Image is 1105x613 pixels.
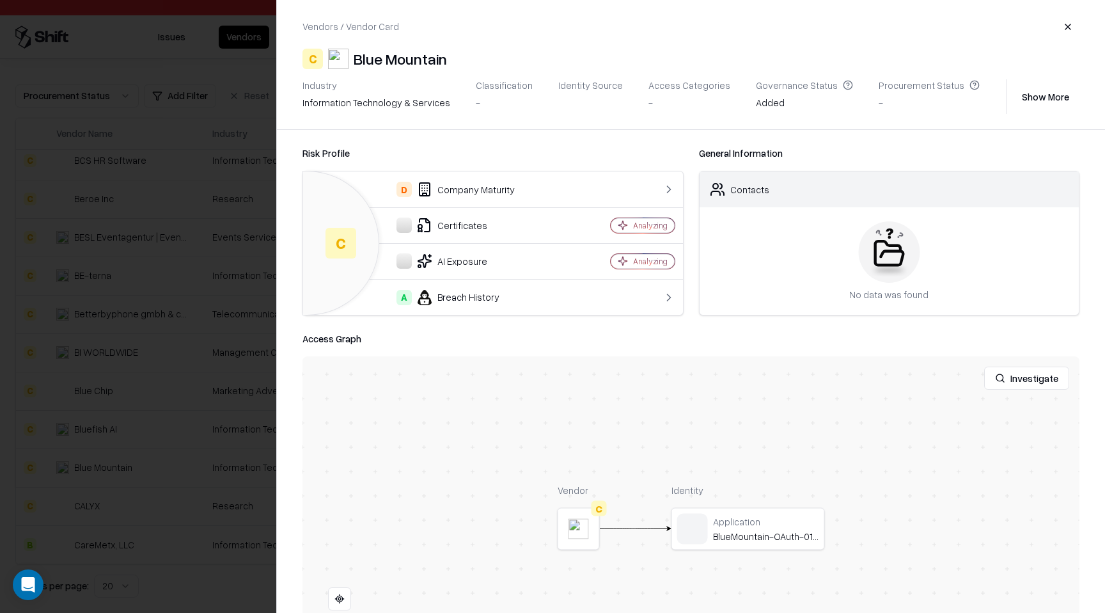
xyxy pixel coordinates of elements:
div: Analyzing [633,220,668,231]
div: Identity Source [558,79,623,91]
div: Analyzing [633,256,668,267]
img: Blue Mountain [328,49,349,69]
div: No data was found [849,288,929,301]
div: Added [756,96,853,114]
button: Investigate [984,367,1069,390]
div: Breach History [313,290,571,305]
div: C [592,500,607,516]
div: Application [713,516,819,527]
div: Classification [476,79,533,91]
div: C [325,228,356,259]
div: - [648,96,730,109]
div: Company Maturity [313,182,571,197]
div: BlueMountain-OAuth-0154301 [713,530,819,541]
div: information technology & services [302,96,450,109]
div: Identity [671,484,825,497]
div: Access Graph [302,331,1079,346]
div: Vendor [558,484,600,497]
div: Procurement Status [879,79,980,91]
div: Contacts [730,183,769,196]
div: Industry [302,79,450,91]
div: Governance Status [756,79,853,91]
div: Risk Profile [302,145,684,161]
div: C [302,49,323,69]
img: entra.microsoft.com [558,96,571,109]
div: - [879,96,980,109]
div: General Information [699,145,1080,161]
div: Certificates [313,218,571,233]
div: Vendors / Vendor Card [302,20,399,33]
div: AI Exposure [313,253,571,269]
div: A [396,290,412,305]
div: - [476,96,533,109]
div: Blue Mountain [354,49,447,69]
div: D [396,182,412,197]
div: Access Categories [648,79,730,91]
button: Show More [1012,85,1079,108]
